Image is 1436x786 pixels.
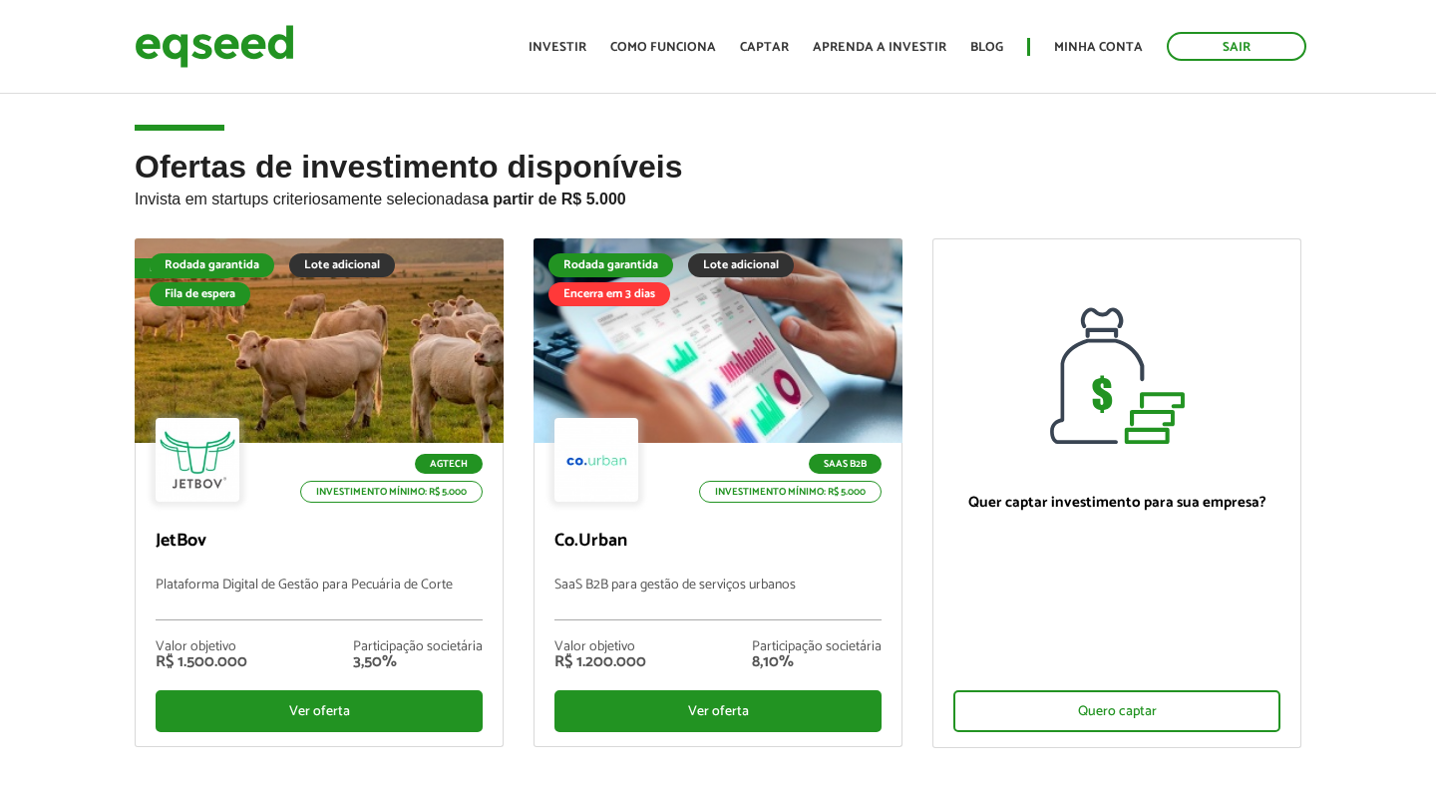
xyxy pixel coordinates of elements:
[415,454,483,474] p: Agtech
[300,481,483,503] p: Investimento mínimo: R$ 5.000
[529,41,586,54] a: Investir
[548,253,673,277] div: Rodada garantida
[135,150,1301,238] h2: Ofertas de investimento disponíveis
[150,253,274,277] div: Rodada garantida
[813,41,946,54] a: Aprenda a investir
[554,640,646,654] div: Valor objetivo
[135,258,237,278] div: Fila de espera
[135,238,504,747] a: Fila de espera Rodada garantida Lote adicional Fila de espera Agtech Investimento mínimo: R$ 5.00...
[548,282,670,306] div: Encerra em 3 dias
[353,640,483,654] div: Participação societária
[156,690,483,732] div: Ver oferta
[135,185,1301,208] p: Invista em startups criteriosamente selecionadas
[156,578,483,620] p: Plataforma Digital de Gestão para Pecuária de Corte
[156,654,247,670] div: R$ 1.500.000
[932,238,1301,748] a: Quer captar investimento para sua empresa? Quero captar
[699,481,882,503] p: Investimento mínimo: R$ 5.000
[156,531,483,553] p: JetBov
[289,253,395,277] div: Lote adicional
[1054,41,1143,54] a: Minha conta
[688,253,794,277] div: Lote adicional
[740,41,789,54] a: Captar
[150,282,250,306] div: Fila de espera
[970,41,1003,54] a: Blog
[353,654,483,670] div: 3,50%
[156,640,247,654] div: Valor objetivo
[610,41,716,54] a: Como funciona
[534,238,902,747] a: Rodada garantida Lote adicional Encerra em 3 dias SaaS B2B Investimento mínimo: R$ 5.000 Co.Urban...
[953,494,1280,512] p: Quer captar investimento para sua empresa?
[752,654,882,670] div: 8,10%
[135,20,294,73] img: EqSeed
[554,578,882,620] p: SaaS B2B para gestão de serviços urbanos
[752,640,882,654] div: Participação societária
[1167,32,1306,61] a: Sair
[809,454,882,474] p: SaaS B2B
[480,191,626,207] strong: a partir de R$ 5.000
[554,690,882,732] div: Ver oferta
[953,690,1280,732] div: Quero captar
[554,654,646,670] div: R$ 1.200.000
[554,531,882,553] p: Co.Urban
